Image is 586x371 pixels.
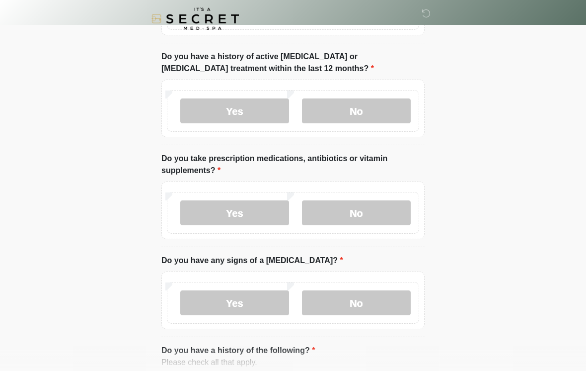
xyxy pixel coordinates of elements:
[180,290,289,315] label: Yes
[161,357,425,369] div: Please check all that apply.
[180,98,289,123] label: Yes
[151,7,239,30] img: It's A Secret Med Spa Logo
[302,290,411,315] label: No
[161,345,315,357] label: Do you have a history of the following?
[161,153,425,177] label: Do you take prescription medications, antibiotics or vitamin supplements?
[161,255,343,267] label: Do you have any signs of a [MEDICAL_DATA]?
[161,51,425,75] label: Do you have a history of active [MEDICAL_DATA] or [MEDICAL_DATA] treatment within the last 12 mon...
[302,98,411,123] label: No
[180,200,289,225] label: Yes
[302,200,411,225] label: No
